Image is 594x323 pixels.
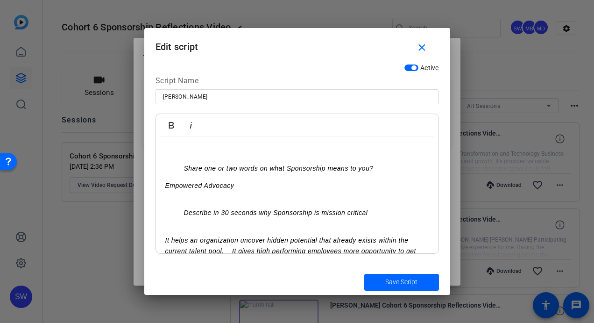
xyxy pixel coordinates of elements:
mat-icon: close [416,42,428,54]
span: Active [420,64,439,72]
button: Bold (Ctrl+B) [163,116,180,135]
em: Describe in 30 seconds why Sponsorship is mission critical [184,209,368,216]
em: It helps an organization uncover hidden potential that already exists within the current talent p... [165,237,427,296]
em: Share one or two words on what Sponsorship means to you? [184,165,374,172]
h1: Edit script [144,28,450,58]
em: Empowered Advocacy [165,182,234,189]
div: Script Name [156,75,439,89]
button: Italic (Ctrl+I) [182,116,200,135]
input: Enter Script Name [163,91,431,102]
span: Save Script [385,277,417,287]
button: Save Script [364,274,439,291]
